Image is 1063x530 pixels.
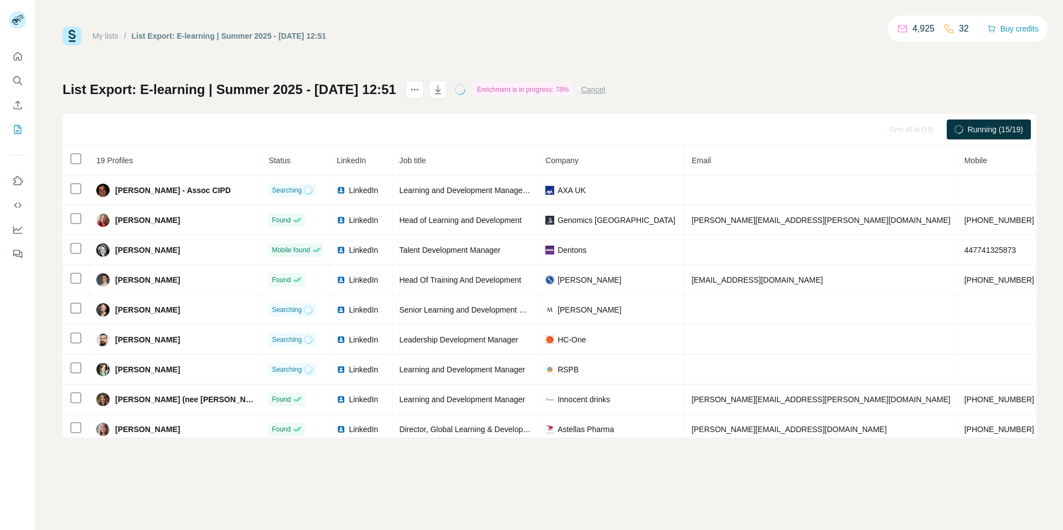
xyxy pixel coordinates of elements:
[272,185,302,195] span: Searching
[545,156,579,165] span: Company
[96,156,133,165] span: 19 Profiles
[272,305,302,315] span: Searching
[964,246,1016,254] span: 447741325873
[337,246,345,254] img: LinkedIn logo
[132,30,326,41] div: List Export: E-learning | Summer 2025 - [DATE] 12:51
[115,424,180,435] span: [PERSON_NAME]
[9,220,27,240] button: Dashboard
[545,246,554,254] img: company-logo
[692,425,886,434] span: [PERSON_NAME][EMAIL_ADDRESS][DOMAIN_NAME]
[558,274,621,285] span: [PERSON_NAME]
[115,394,255,405] span: [PERSON_NAME] (nee [PERSON_NAME])
[399,246,500,254] span: Talent Development Manager
[545,276,554,284] img: company-logo
[349,274,378,285] span: LinkedIn
[558,424,614,435] span: Astellas Pharma
[272,245,310,255] span: Mobile found
[399,156,426,165] span: Job title
[692,276,823,284] span: [EMAIL_ADDRESS][DOMAIN_NAME]
[337,335,345,344] img: LinkedIn logo
[912,22,935,35] p: 4,925
[115,185,231,196] span: [PERSON_NAME] - Assoc CIPD
[337,276,345,284] img: LinkedIn logo
[399,365,525,374] span: Learning and Development Manager
[337,365,345,374] img: LinkedIn logo
[399,216,522,225] span: Head of Learning and Development
[545,335,554,344] img: company-logo
[9,95,27,115] button: Enrich CSV
[9,171,27,191] button: Use Surfe on LinkedIn
[337,425,345,434] img: LinkedIn logo
[349,185,378,196] span: LinkedIn
[269,156,291,165] span: Status
[558,215,675,226] span: Genomics [GEOGRAPHIC_DATA]
[964,425,1034,434] span: [PHONE_NUMBER]
[9,195,27,215] button: Use Surfe API
[987,21,1039,37] button: Buy credits
[115,334,180,345] span: [PERSON_NAME]
[92,32,118,40] a: My lists
[96,393,110,406] img: Avatar
[399,395,525,404] span: Learning and Development Manager
[9,46,27,66] button: Quick start
[399,186,608,195] span: Learning and Development Manager - Leadership and Talent
[349,245,378,256] span: LinkedIn
[968,124,1023,135] span: Running (15/19)
[545,395,554,404] img: company-logo
[558,364,579,375] span: RSPB
[558,394,610,405] span: Innocent drinks
[692,156,711,165] span: Email
[399,305,550,314] span: Senior Learning and Development Manager
[581,84,606,95] button: Cancel
[337,216,345,225] img: LinkedIn logo
[96,184,110,197] img: Avatar
[272,275,291,285] span: Found
[399,335,518,344] span: Leadership Development Manager
[349,334,378,345] span: LinkedIn
[545,305,554,314] img: company-logo
[96,214,110,227] img: Avatar
[9,119,27,139] button: My lists
[545,365,554,374] img: company-logo
[272,335,302,345] span: Searching
[349,364,378,375] span: LinkedIn
[692,395,951,404] span: [PERSON_NAME][EMAIL_ADDRESS][PERSON_NAME][DOMAIN_NAME]
[692,216,951,225] span: [PERSON_NAME][EMAIL_ADDRESS][PERSON_NAME][DOMAIN_NAME]
[96,273,110,287] img: Avatar
[349,424,378,435] span: LinkedIn
[337,395,345,404] img: LinkedIn logo
[115,274,180,285] span: [PERSON_NAME]
[473,83,572,96] div: Enrichment is in progress: 78%
[399,425,540,434] span: Director, Global Learning & Development
[115,364,180,375] span: [PERSON_NAME]
[337,156,366,165] span: LinkedIn
[96,303,110,316] img: Avatar
[272,394,291,404] span: Found
[349,215,378,226] span: LinkedIn
[9,71,27,91] button: Search
[545,216,554,225] img: company-logo
[124,30,126,41] li: /
[545,186,554,195] img: company-logo
[558,245,586,256] span: Dentons
[964,395,1034,404] span: [PHONE_NUMBER]
[115,215,180,226] span: [PERSON_NAME]
[272,365,302,375] span: Searching
[399,276,521,284] span: Head Of Training And Development
[337,305,345,314] img: LinkedIn logo
[272,424,291,434] span: Found
[558,334,586,345] span: HC-One
[272,215,291,225] span: Found
[115,245,180,256] span: [PERSON_NAME]
[349,304,378,315] span: LinkedIn
[558,185,586,196] span: AXA UK
[96,243,110,257] img: Avatar
[96,423,110,436] img: Avatar
[9,244,27,264] button: Feedback
[349,394,378,405] span: LinkedIn
[115,304,180,315] span: [PERSON_NAME]
[63,81,396,98] h1: List Export: E-learning | Summer 2025 - [DATE] 12:51
[558,304,621,315] span: [PERSON_NAME]
[96,333,110,346] img: Avatar
[406,81,424,98] button: actions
